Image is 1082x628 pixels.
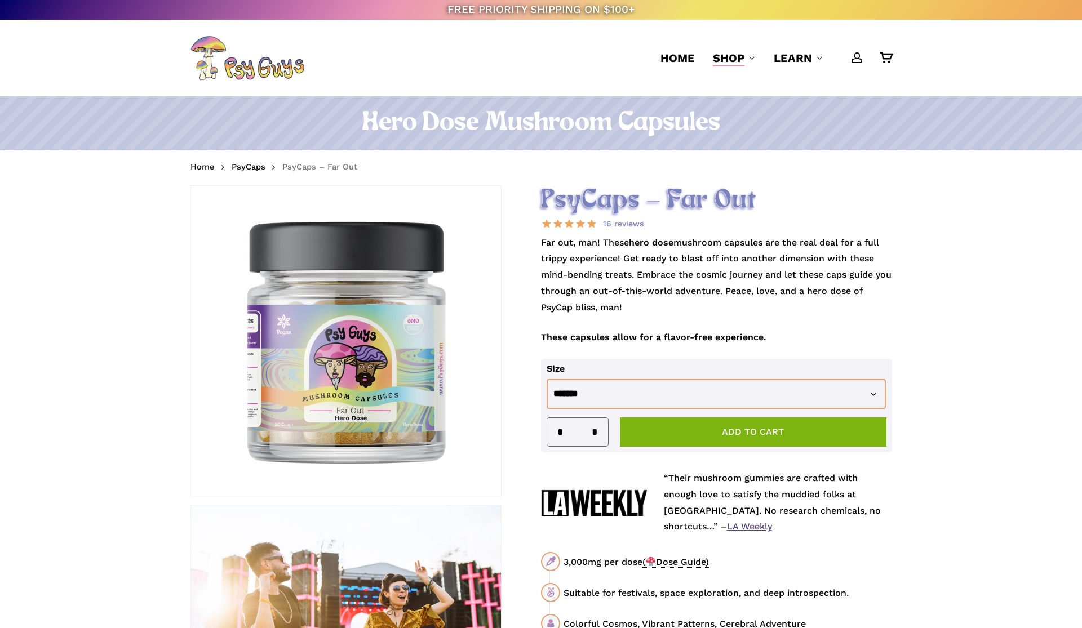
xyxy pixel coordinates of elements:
[541,332,766,342] strong: These capsules allow for a flavor-free experience.
[774,50,823,66] a: Learn
[190,108,892,139] h1: Hero Dose Mushroom Capsules
[660,51,695,65] span: Home
[541,489,646,516] img: La Weekly Logo
[232,161,265,172] a: PsyCaps
[567,418,588,446] input: Product quantity
[564,586,892,600] div: Suitable for festivals, space exploration, and deep introspection.
[190,161,215,172] a: Home
[282,162,357,172] span: PsyCaps – Far Out
[190,35,304,81] img: PsyGuys
[774,51,812,65] span: Learn
[629,237,673,248] strong: hero dose
[564,555,892,569] div: 3,000mg per dose
[660,50,695,66] a: Home
[547,363,565,374] label: Size
[620,417,886,447] button: Add to cart
[646,557,655,566] img: 🍄
[541,185,892,216] h2: PsyCaps – Far Out
[664,470,892,535] p: “Their mushroom gummies are crafted with enough love to satisfy the muddied folks at [GEOGRAPHIC_...
[642,556,709,568] span: ( Dose Guide)
[651,20,892,96] nav: Main Menu
[713,50,756,66] a: Shop
[713,51,744,65] span: Shop
[727,521,772,532] a: LA Weekly
[541,235,892,329] p: Far out, man! These mushroom capsules are the real deal for a full trippy experience! Get ready t...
